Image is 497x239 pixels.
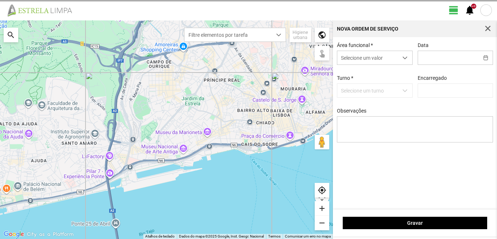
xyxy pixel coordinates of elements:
span: Selecione um valor [337,51,398,64]
div: dropdown trigger [398,51,412,64]
label: Encarregado [418,75,447,81]
label: Área funcional * [337,42,373,48]
img: file [5,4,80,17]
div: dropdown trigger [272,28,286,42]
span: Gravar [347,220,484,226]
button: Gravar [343,217,487,229]
div: public [315,28,329,42]
label: Data [418,42,429,48]
div: my_location [315,183,329,197]
button: Atalhos de teclado [145,234,175,239]
a: Termos [268,234,281,238]
div: Higiene urbana [290,28,311,42]
span: Filtre elementos por tarefa [184,28,272,42]
div: touch_app [315,46,329,60]
div: remove [315,216,329,230]
span: view_day [448,5,459,16]
a: Comunicar um erro no mapa [285,234,331,238]
div: add [315,201,329,216]
span: Dados do mapa ©2025 Google, Inst. Geogr. Nacional [179,234,264,238]
label: Turno * [337,75,353,81]
div: search [4,28,18,42]
img: Google [2,230,26,239]
div: Nova Ordem de Serviço [337,26,398,31]
div: +9 [471,4,476,9]
button: Arraste o Pegman para o mapa para abrir o Street View [315,135,329,149]
label: Observações [337,108,366,114]
span: notifications [464,5,475,16]
a: Abrir esta área no Google Maps (abre uma nova janela) [2,230,26,239]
